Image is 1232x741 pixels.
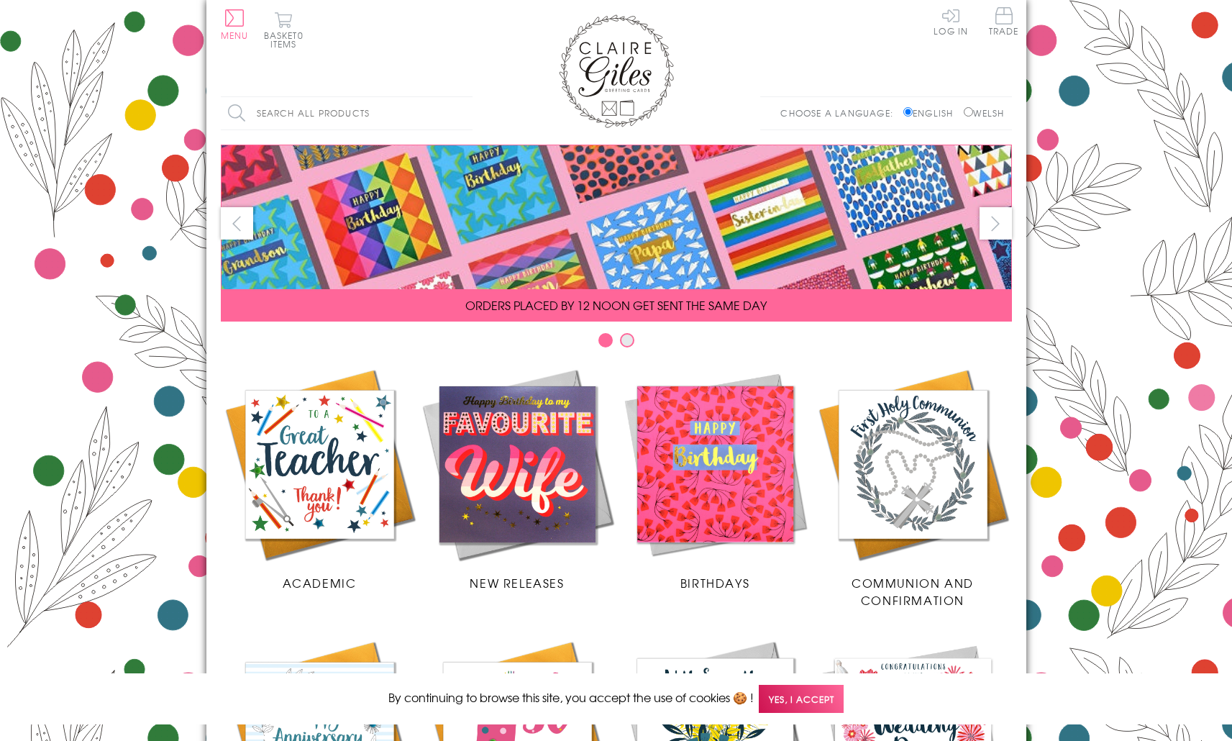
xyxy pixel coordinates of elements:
[419,365,616,591] a: New Releases
[559,14,674,128] img: Claire Giles Greetings Cards
[934,7,968,35] a: Log In
[221,365,419,591] a: Academic
[598,333,613,347] button: Carousel Page 1 (Current Slide)
[759,685,844,713] span: Yes, I accept
[814,365,1012,609] a: Communion and Confirmation
[270,29,304,50] span: 0 items
[989,7,1019,35] span: Trade
[964,107,973,117] input: Welsh
[620,333,634,347] button: Carousel Page 2
[221,9,249,40] button: Menu
[221,97,473,129] input: Search all products
[221,207,253,240] button: prev
[458,97,473,129] input: Search
[465,296,767,314] span: ORDERS PLACED BY 12 NOON GET SENT THE SAME DAY
[470,574,564,591] span: New Releases
[852,574,974,609] span: Communion and Confirmation
[903,107,913,117] input: English
[264,12,304,48] button: Basket0 items
[616,365,814,591] a: Birthdays
[283,574,357,591] span: Academic
[989,7,1019,38] a: Trade
[903,106,960,119] label: English
[221,332,1012,355] div: Carousel Pagination
[680,574,749,591] span: Birthdays
[780,106,900,119] p: Choose a language:
[221,29,249,42] span: Menu
[964,106,1005,119] label: Welsh
[980,207,1012,240] button: next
